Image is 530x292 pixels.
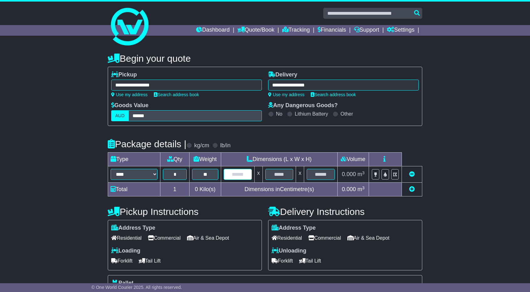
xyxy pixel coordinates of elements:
span: Residential [111,233,142,243]
h4: Begin your quote [108,53,422,64]
span: 0.000 [342,171,356,177]
span: Air & Sea Depot [347,233,390,243]
label: Goods Value [111,102,148,109]
td: Dimensions in Centimetre(s) [221,183,337,196]
td: Weight [190,153,221,166]
span: Forklift [272,256,293,266]
label: Other [340,111,353,117]
h4: Package details | [108,139,186,149]
td: Kilo(s) [190,183,221,196]
a: Search address book [154,92,199,97]
a: Financials [318,25,346,36]
span: Commercial [148,233,180,243]
td: 1 [160,183,190,196]
td: Qty [160,153,190,166]
label: lb/in [220,142,231,149]
td: Dimensions (L x W x H) [221,153,337,166]
span: m [357,186,365,192]
label: Address Type [272,225,316,232]
a: Quote/Book [237,25,274,36]
a: Add new item [409,186,415,192]
a: Remove this item [409,171,415,177]
span: 0.000 [342,186,356,192]
span: Residential [272,233,302,243]
label: Delivery [268,71,297,78]
span: Tail Lift [139,256,161,266]
span: 0 [195,186,198,192]
span: Commercial [308,233,341,243]
label: AUD [111,110,129,121]
span: m [357,171,365,177]
span: Forklift [111,256,132,266]
label: No [276,111,282,117]
label: kg/cm [194,142,209,149]
sup: 3 [362,185,365,190]
label: Pickup [111,71,137,78]
a: Settings [387,25,414,36]
h4: Pickup Instructions [108,206,262,217]
label: Address Type [111,225,155,232]
label: Pallet [111,280,133,287]
a: Dashboard [196,25,230,36]
h4: Delivery Instructions [268,206,422,217]
td: Volume [337,153,369,166]
a: Use my address [111,92,148,97]
span: © One World Courier 2025. All rights reserved. [91,285,182,290]
a: Use my address [268,92,304,97]
label: Lithium Battery [295,111,328,117]
td: Total [108,183,160,196]
label: Unloading [272,248,306,254]
span: Tail Lift [299,256,321,266]
a: Tracking [282,25,310,36]
span: Air & Sea Depot [187,233,229,243]
td: Type [108,153,160,166]
sup: 3 [362,170,365,175]
a: Support [354,25,379,36]
td: x [254,166,262,183]
label: Loading [111,248,140,254]
td: x [296,166,304,183]
a: Search address book [311,92,356,97]
label: Any Dangerous Goods? [268,102,338,109]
